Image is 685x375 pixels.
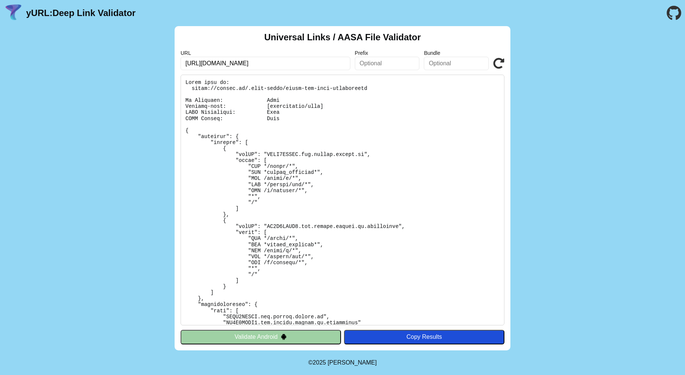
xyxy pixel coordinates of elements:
footer: © [308,350,376,375]
label: Prefix [355,50,420,56]
label: Bundle [424,50,489,56]
img: yURL Logo [4,3,23,23]
button: Validate Android [181,330,341,344]
a: Michael Ibragimchayev's Personal Site [328,359,377,366]
h2: Universal Links / AASA File Validator [264,32,421,43]
pre: Lorem ipsu do: sitam://consec.ad/.elit-seddo/eiusm-tem-inci-utlaboreetd Ma Aliquaen: Admi Veniamq... [181,75,504,325]
label: URL [181,50,350,56]
span: 2025 [313,359,326,366]
input: Optional [424,57,489,70]
button: Copy Results [344,330,504,344]
img: droidIcon.svg [281,334,287,340]
input: Required [181,57,350,70]
a: yURL:Deep Link Validator [26,8,135,18]
input: Optional [355,57,420,70]
div: Copy Results [348,334,501,340]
